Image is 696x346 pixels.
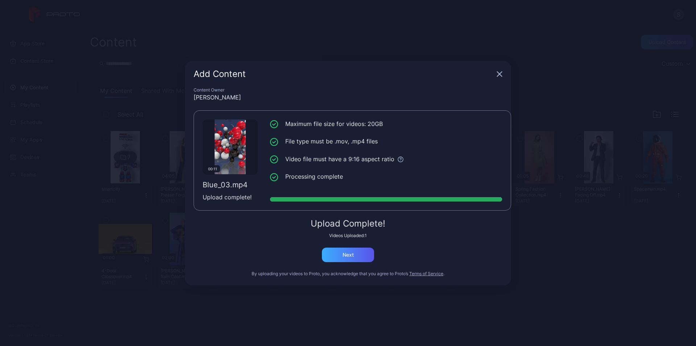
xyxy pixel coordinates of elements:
[194,93,502,102] div: [PERSON_NAME]
[343,252,354,258] div: Next
[322,248,374,262] button: Next
[270,137,502,146] li: File type must be .mov, .mp4 files
[270,172,502,181] li: Processing complete
[205,165,220,172] div: 00:11
[270,155,502,164] li: Video file must have a 9:16 aspect ratio
[203,193,258,202] div: Upload complete!
[203,180,258,189] div: Blue_03.mp4
[194,233,502,239] div: Videos Uploaded: 1
[194,219,502,228] div: Upload Complete!
[194,271,502,277] div: By uploading your videos to Proto, you acknowledge that you agree to Proto’s .
[194,70,494,78] div: Add Content
[194,87,502,93] div: Content Owner
[409,271,443,277] button: Terms of Service
[270,119,502,129] li: Maximum file size for videos: 20GB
